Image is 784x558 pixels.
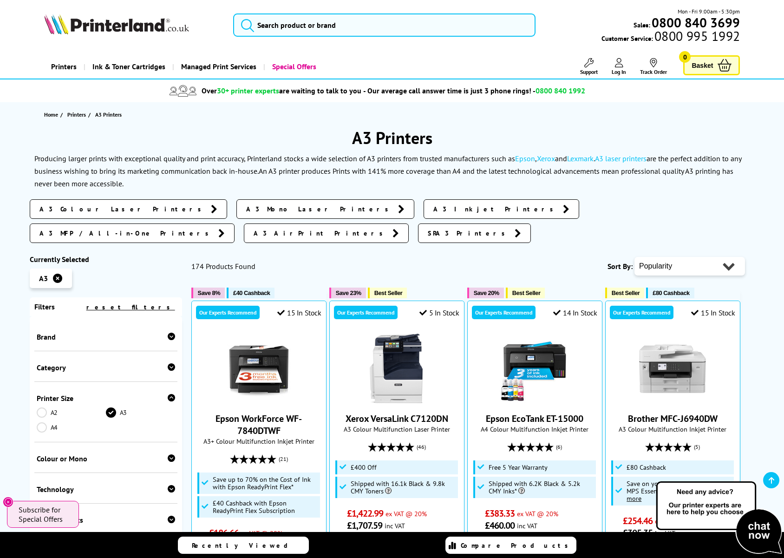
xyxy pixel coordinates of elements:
span: Save 23% [336,289,361,296]
span: £1,707.59 [347,519,383,532]
img: Epson WorkForce WF-7840DTWF [224,334,294,403]
a: 0800 840 3699 [650,18,740,27]
div: Printer Size [37,394,175,403]
div: 5 In Stock [419,308,459,317]
a: Basket 0 [683,55,740,75]
span: A3+ Colour Multifunction Inkjet Printer [196,437,321,446]
span: Free 5 Year Warranty [489,464,548,471]
div: Running Costs [37,515,175,525]
a: Epson WorkForce WF-7840DTWF [216,413,302,437]
span: Save on your print costs with an MPS Essential Subscription [627,479,720,503]
span: Shipped with 6.2K Black & 5.2k CMY Inks* [489,480,594,495]
span: Printers [67,110,86,119]
a: Xerox VersaLink C7120DN [362,396,431,405]
a: Home [44,110,60,119]
a: Special Offers [263,55,323,79]
span: Subscribe for Special Offers [19,505,70,524]
a: A3 laser printers [595,154,647,163]
span: A3 Mono Laser Printers [246,204,393,214]
a: Track Order [640,58,667,75]
a: A3 Inkjet Printers [424,199,579,219]
span: Mon - Fri 9:00am - 5:30pm [678,7,740,16]
a: A2 [37,407,106,418]
span: 174 Products Found [191,262,255,271]
u: view more [627,486,718,503]
div: 15 In Stock [277,308,321,317]
div: Brand [37,332,175,341]
span: Save 20% [474,289,499,296]
span: 30+ printer experts [217,86,279,95]
span: 0800 995 1992 [653,32,740,40]
img: Brother MFC-J6940DW [638,334,707,403]
a: reset filters [86,303,175,311]
button: £80 Cashback [646,288,694,298]
span: £80 Cashback [653,289,689,296]
button: Save 20% [467,288,504,298]
a: Xerox VersaLink C7120DN [346,413,448,425]
a: A3 [106,407,175,418]
span: Over are waiting to talk to you [202,86,361,95]
span: £186.66 [209,527,239,539]
span: 0 [679,51,691,63]
span: inc VAT [385,521,405,530]
span: ex VAT @ 20% [517,509,558,518]
span: £383.33 [485,507,515,519]
a: A3 MFP / All-in-One Printers [30,223,235,243]
span: (5) [694,438,700,456]
a: Lexmark [567,154,594,163]
span: Log In [612,68,626,75]
span: Best Seller [374,289,403,296]
button: Save 23% [329,288,366,298]
a: Xerox [537,154,555,163]
input: Search product or brand [233,13,536,37]
span: A3 AirPrint Printers [254,229,388,238]
img: Epson EcoTank ET-15000 [500,334,569,403]
button: Close [3,497,13,507]
span: Save up to 70% on the Cost of Ink with Epson ReadyPrint Flex* [213,476,318,491]
span: £254.46 [623,515,653,527]
h1: A3 Printers [30,127,754,149]
span: £80 Cashback [627,464,666,471]
img: Printerland Logo [44,14,189,34]
img: Open Live Chat window [654,480,784,556]
a: SRA3 Printers [418,223,531,243]
span: Save 8% [198,289,220,296]
div: Our Experts Recommend [472,306,536,319]
span: Recently Viewed [192,541,297,550]
a: A4 [37,422,106,433]
span: £400 Off [351,464,377,471]
a: Printers [67,110,88,119]
img: Xerox VersaLink C7120DN [362,334,431,403]
a: A3 AirPrint Printers [244,223,409,243]
span: Basket [692,59,713,72]
button: £40 Cashback [227,288,274,298]
a: Ink & Toner Cartridges [84,55,172,79]
a: Compare Products [445,537,576,554]
div: Category [37,363,175,372]
div: Currently Selected [30,255,182,264]
a: Epson WorkForce WF-7840DTWF [224,396,294,405]
span: inc VAT [517,521,537,530]
span: A3 Printers [95,111,122,118]
a: Epson EcoTank ET-15000 [486,413,583,425]
span: £40 Cashback [233,289,270,296]
a: A3 Colour Laser Printers [30,199,227,219]
a: Recently Viewed [178,537,309,554]
span: £305.35 [623,527,653,539]
span: Customer Service: [601,32,740,43]
span: SRA3 Printers [428,229,510,238]
span: A3 Inkjet Printers [433,204,558,214]
span: £460.00 [485,519,515,532]
span: Best Seller [612,289,640,296]
b: 0800 840 3699 [652,14,740,31]
div: Colour or Mono [37,454,175,463]
span: Ink & Toner Cartridges [92,55,165,79]
div: 15 In Stock [691,308,735,317]
button: Save 8% [191,288,225,298]
span: Sort By: [608,262,633,271]
a: Epson EcoTank ET-15000 [500,396,569,405]
a: Managed Print Services [172,55,263,79]
span: A3 Colour Multifunction Laser Printer [334,425,459,433]
span: Best Seller [512,289,541,296]
div: Our Experts Recommend [196,306,260,319]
